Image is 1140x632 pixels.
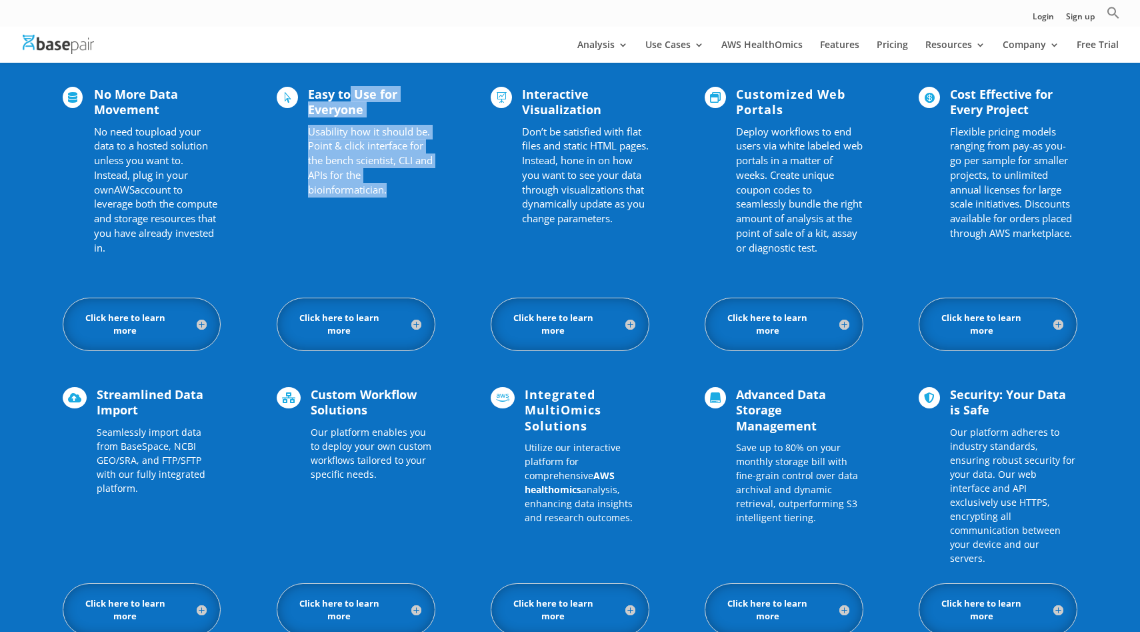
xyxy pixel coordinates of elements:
span: Customized Web Portals [736,86,845,117]
a: Resources [925,40,985,63]
a: Pricing [877,40,908,63]
span: Integrated MultiOmics Solutions [525,386,601,434]
span:  [63,387,87,408]
span: account to leverage both the compute and storage resources that you have already invested in. [94,183,217,254]
span:  [705,387,726,408]
h5: Click here to learn more [77,597,207,623]
span: Deploy workflows to end users via white labeled web portals in a matter of weeks. Create unique c... [736,125,863,254]
span: Streamlined Data Import [97,386,203,418]
h5: Click here to learn more [291,597,421,623]
h5: Click here to learn more [933,312,1063,337]
a: AWS HealthOmics [721,40,803,63]
span: upload your data to a hosted solution unless you want to. Instead, plug in your own [94,125,208,196]
span:  [277,87,298,108]
p: Our platform adheres to industry standards, ensuring robust security for your data. Our web inter... [950,425,1077,565]
h5: Click here to learn more [505,597,635,623]
svg: Search [1107,6,1120,19]
span:  [491,87,512,108]
span: Cost Effective for Every Project [950,86,1053,117]
span:  [919,387,940,408]
span: AWS [114,183,135,196]
a: Sign up [1066,13,1095,27]
a: Features [820,40,859,63]
span: Custom Workflow Solutions [311,386,417,418]
a: Use Cases [645,40,704,63]
span:  [705,87,726,108]
span: Interactive Visualization [522,86,601,117]
p: Utilize our interactive platform for comprehensive analysis, enhancing data insights and research... [525,440,649,525]
span: Security: Your Data is Safe [950,386,1066,418]
iframe: Drift Widget Chat Controller [884,536,1124,616]
span: Easy to Use for Everyone [308,86,397,117]
h5: Click here to learn more [719,597,849,623]
span: No More Data Movement [94,86,178,117]
a: Analysis [577,40,628,63]
p: Seamlessly import data from BaseSpace, NCBI GEO/SRA, and FTP/SFTP with our fully integrated platf... [97,425,221,495]
a: Company [1003,40,1059,63]
a: Login [1033,13,1054,27]
h5: Click here to learn more [291,312,421,337]
span:  [919,87,940,108]
h5: Click here to learn more [77,312,207,337]
span: Usability how it should be. Point & click interface for the bench scientist, CLI and APIs for the... [308,125,433,196]
span:  [63,87,83,108]
a: AWS healthomics [525,469,615,496]
span:  [277,387,301,408]
span: No need to [94,125,145,138]
span: Advanced Data Storage Management [736,386,826,434]
a: Free Trial [1077,40,1119,63]
img: Basepair [23,35,94,54]
h5: Click here to learn more [719,312,849,337]
p: Our platform enables you to deploy your own custom workflows tailored to your specific needs. [311,425,435,481]
span: Flexible pricing models ranging from pay-as you-go per sample for smaller projects, to unlimited ... [950,125,1072,240]
h5: Click here to learn more [505,312,635,337]
p: Save up to 80% on your monthly storage bill with fine-grain control over data archival and dynami... [736,440,863,525]
span:  [491,387,515,408]
a: Search Icon Link [1107,6,1120,27]
span: Don’t be satisfied with flat files and static HTML pages. Instead, hone in on how you want to see... [522,125,649,226]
